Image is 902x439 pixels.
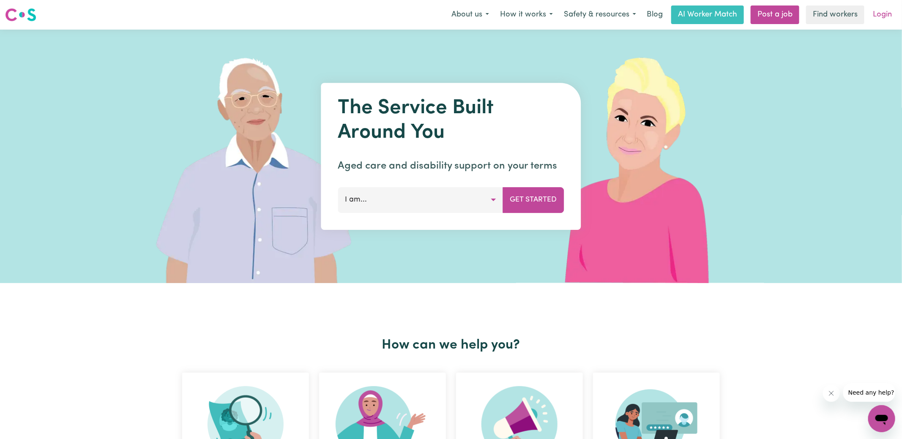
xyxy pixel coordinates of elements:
a: Post a job [751,5,799,24]
button: Safety & resources [558,6,642,24]
img: Careseekers logo [5,7,36,22]
iframe: Message from company [843,383,895,402]
a: AI Worker Match [671,5,744,24]
button: Get Started [503,187,564,213]
h2: How can we help you? [177,337,725,353]
button: I am... [338,187,503,213]
p: Aged care and disability support on your terms [338,158,564,174]
iframe: Close message [823,385,840,402]
h1: The Service Built Around You [338,96,564,145]
button: How it works [495,6,558,24]
button: About us [446,6,495,24]
a: Find workers [806,5,864,24]
a: Login [868,5,897,24]
iframe: Button to launch messaging window [868,405,895,432]
a: Careseekers logo [5,5,36,25]
a: Blog [642,5,668,24]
